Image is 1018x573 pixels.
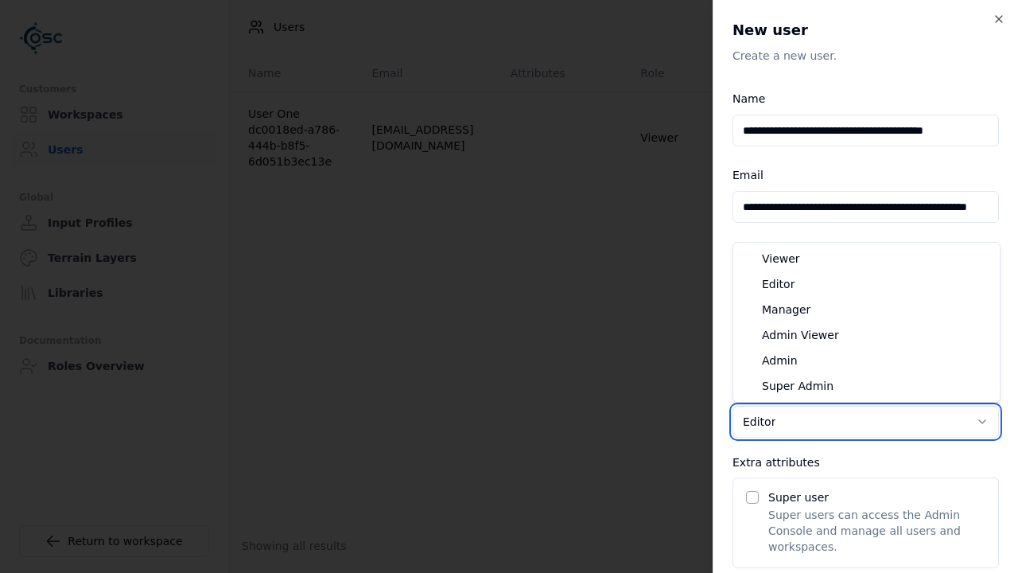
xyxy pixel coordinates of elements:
span: Viewer [762,251,800,267]
span: Super Admin [762,378,833,394]
span: Manager [762,302,810,318]
span: Editor [762,276,795,292]
span: Admin Viewer [762,327,839,343]
span: Admin [762,353,798,368]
